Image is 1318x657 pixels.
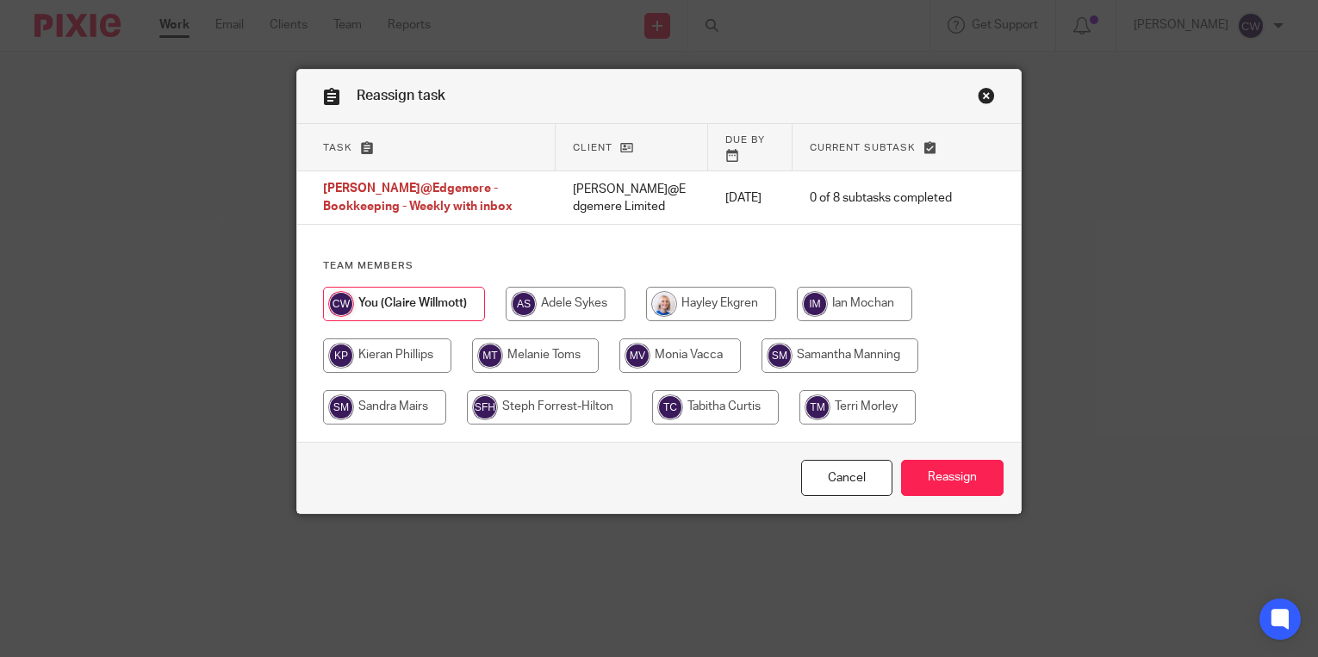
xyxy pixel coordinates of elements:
span: Due by [725,135,765,145]
p: [DATE] [725,189,775,207]
span: [PERSON_NAME]@Edgemere - Bookkeeping - Weekly with inbox [323,183,513,214]
span: Client [573,143,612,152]
span: Task [323,143,352,152]
td: 0 of 8 subtasks completed [793,171,969,225]
span: Reassign task [357,89,445,102]
a: Close this dialog window [801,460,892,497]
span: Current subtask [810,143,916,152]
a: Close this dialog window [978,87,995,110]
h4: Team members [323,259,995,273]
p: [PERSON_NAME]@Edgemere Limited [573,181,691,216]
input: Reassign [901,460,1004,497]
